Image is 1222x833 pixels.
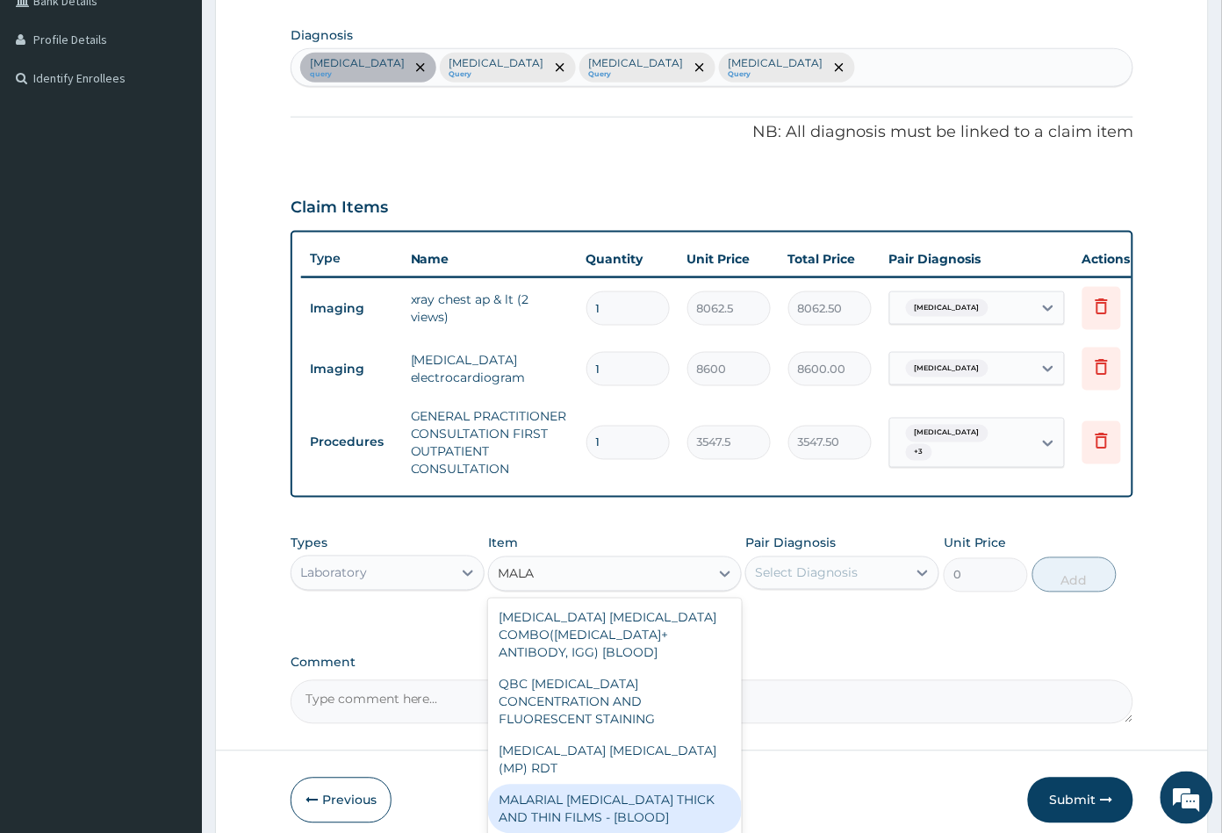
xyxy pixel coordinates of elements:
[1074,241,1161,276] th: Actions
[488,736,741,785] div: [MEDICAL_DATA] [MEDICAL_DATA] (MP) RDT
[1028,778,1133,823] button: Submit
[310,56,405,70] p: [MEDICAL_DATA]
[449,70,544,79] small: Query
[291,121,1134,144] p: NB: All diagnosis must be linked to a claim item
[9,479,334,541] textarea: Type your message and hit 'Enter'
[301,353,402,385] td: Imaging
[906,425,988,442] span: [MEDICAL_DATA]
[301,427,402,459] td: Procedures
[413,60,428,75] span: remove selection option
[291,656,1134,671] label: Comment
[91,98,295,121] div: Chat with us now
[1032,557,1117,592] button: Add
[692,60,708,75] span: remove selection option
[102,221,242,399] span: We're online!
[291,778,392,823] button: Previous
[301,242,402,275] th: Type
[449,56,544,70] p: [MEDICAL_DATA]
[906,299,988,317] span: [MEDICAL_DATA]
[488,669,741,736] div: QBC [MEDICAL_DATA] CONCENTRATION AND FLUORESCENT STAINING
[32,88,71,132] img: d_794563401_company_1708531726252_794563401
[288,9,330,51] div: Minimize live chat window
[780,241,881,276] th: Total Price
[402,399,578,487] td: GENERAL PRACTITIONER CONSULTATION FIRST OUTPATIENT CONSULTATION
[944,535,1007,552] label: Unit Price
[578,241,679,276] th: Quantity
[589,56,684,70] p: [MEDICAL_DATA]
[300,564,367,582] div: Laboratory
[729,70,823,79] small: Query
[906,444,932,462] span: + 3
[402,241,578,276] th: Name
[291,26,353,44] label: Diagnosis
[755,564,858,582] div: Select Diagnosis
[729,56,823,70] p: [MEDICAL_DATA]
[310,70,405,79] small: query
[402,342,578,395] td: [MEDICAL_DATA] electrocardiogram
[881,241,1074,276] th: Pair Diagnosis
[831,60,847,75] span: remove selection option
[552,60,568,75] span: remove selection option
[402,282,578,334] td: xray chest ap & lt (2 views)
[745,535,836,552] label: Pair Diagnosis
[488,602,741,669] div: [MEDICAL_DATA] [MEDICAL_DATA] COMBO([MEDICAL_DATA]+ ANTIBODY, IGG) [BLOOD]
[301,292,402,325] td: Imaging
[589,70,684,79] small: Query
[679,241,780,276] th: Unit Price
[906,360,988,377] span: [MEDICAL_DATA]
[291,536,327,551] label: Types
[488,535,518,552] label: Item
[291,198,388,218] h3: Claim Items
